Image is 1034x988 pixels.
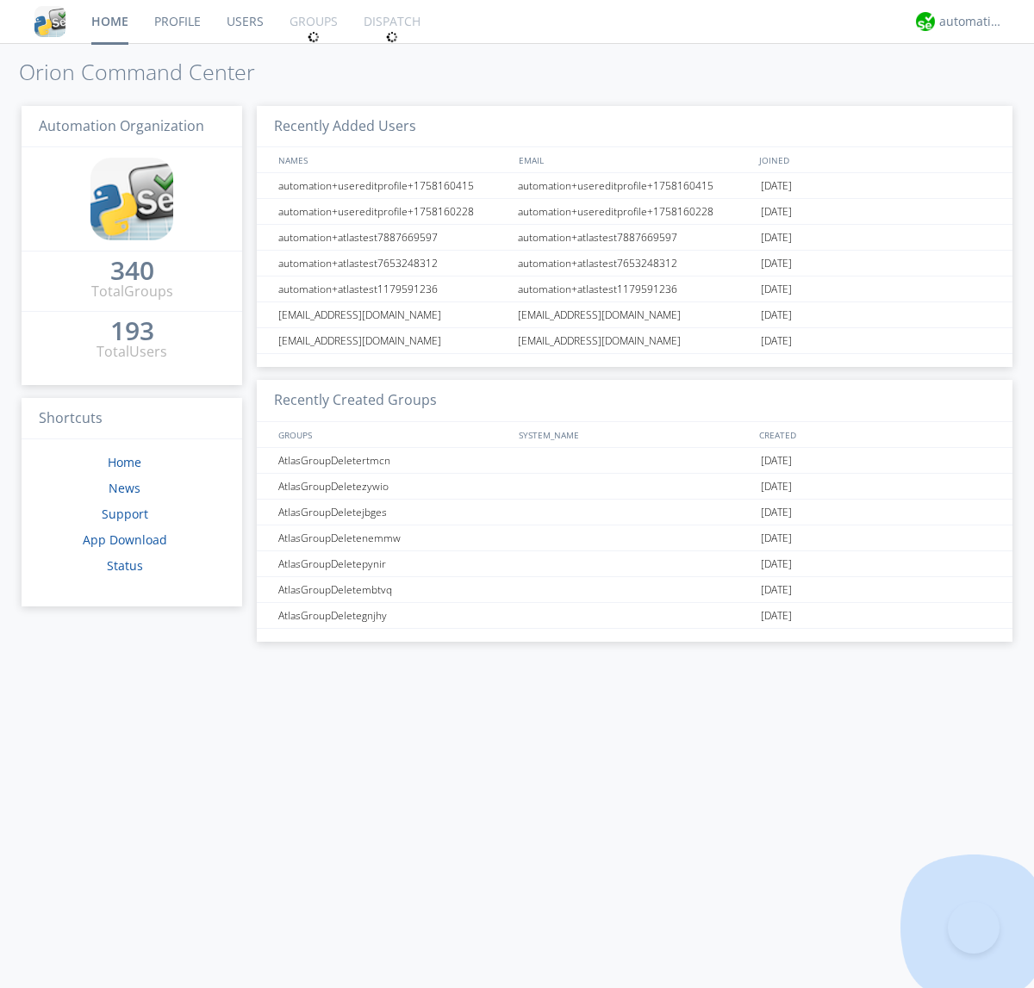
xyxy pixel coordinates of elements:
span: [DATE] [761,199,792,225]
span: [DATE] [761,551,792,577]
div: [EMAIL_ADDRESS][DOMAIN_NAME] [514,302,757,327]
a: AtlasGroupDeletenemmw[DATE] [257,525,1012,551]
a: [EMAIL_ADDRESS][DOMAIN_NAME][EMAIL_ADDRESS][DOMAIN_NAME][DATE] [257,302,1012,328]
a: automation+atlastest1179591236automation+atlastest1179591236[DATE] [257,277,1012,302]
div: EMAIL [514,147,755,172]
a: AtlasGroupDeletezywio[DATE] [257,474,1012,500]
a: automation+atlastest7887669597automation+atlastest7887669597[DATE] [257,225,1012,251]
a: Support [102,506,148,522]
span: [DATE] [761,448,792,474]
div: AtlasGroupDeletembtvq [274,577,513,602]
img: d2d01cd9b4174d08988066c6d424eccd [916,12,935,31]
span: [DATE] [761,277,792,302]
div: automation+atlastest7887669597 [514,225,757,250]
span: [DATE] [761,603,792,629]
a: App Download [83,531,167,548]
a: Home [108,454,141,470]
span: Automation Organization [39,116,204,135]
span: [DATE] [761,173,792,199]
a: automation+atlastest7653248312automation+atlastest7653248312[DATE] [257,251,1012,277]
h3: Recently Created Groups [257,380,1012,422]
span: [DATE] [761,577,792,603]
div: AtlasGroupDeletezywio [274,474,513,499]
div: AtlasGroupDeletenemmw [274,525,513,550]
img: spin.svg [308,31,320,43]
a: automation+usereditprofile+1758160228automation+usereditprofile+1758160228[DATE] [257,199,1012,225]
div: Total Groups [91,282,173,301]
div: automation+atlastest7887669597 [274,225,513,250]
div: AtlasGroupDeletejbges [274,500,513,525]
a: Status [107,557,143,574]
div: automation+atlastest1179591236 [274,277,513,301]
a: AtlasGroupDeletegnjhy[DATE] [257,603,1012,629]
a: [EMAIL_ADDRESS][DOMAIN_NAME][EMAIL_ADDRESS][DOMAIN_NAME][DATE] [257,328,1012,354]
a: News [109,480,140,496]
span: [DATE] [761,328,792,354]
span: [DATE] [761,302,792,328]
div: automation+usereditprofile+1758160228 [514,199,757,224]
h3: Recently Added Users [257,106,1012,148]
div: SYSTEM_NAME [514,422,755,447]
div: Total Users [97,342,167,362]
div: NAMES [274,147,510,172]
a: AtlasGroupDeletertmcn[DATE] [257,448,1012,474]
div: automation+usereditprofile+1758160415 [514,173,757,198]
div: CREATED [755,422,996,447]
div: JOINED [755,147,996,172]
span: [DATE] [761,474,792,500]
a: AtlasGroupDeletepynir[DATE] [257,551,1012,577]
div: [EMAIL_ADDRESS][DOMAIN_NAME] [274,328,513,353]
span: [DATE] [761,525,792,551]
div: GROUPS [274,422,510,447]
iframe: Toggle Customer Support [948,902,1000,954]
a: automation+usereditprofile+1758160415automation+usereditprofile+1758160415[DATE] [257,173,1012,199]
h3: Shortcuts [22,398,242,440]
span: [DATE] [761,225,792,251]
div: [EMAIL_ADDRESS][DOMAIN_NAME] [274,302,513,327]
div: automation+atlastest7653248312 [274,251,513,276]
a: AtlasGroupDeletembtvq[DATE] [257,577,1012,603]
div: 340 [110,262,154,279]
img: cddb5a64eb264b2086981ab96f4c1ba7 [34,6,65,37]
img: spin.svg [386,31,398,43]
div: AtlasGroupDeletertmcn [274,448,513,473]
div: AtlasGroupDeletegnjhy [274,603,513,628]
div: automation+atlastest1179591236 [514,277,757,301]
a: 193 [110,322,154,342]
div: AtlasGroupDeletepynir [274,551,513,576]
span: [DATE] [761,500,792,525]
div: [EMAIL_ADDRESS][DOMAIN_NAME] [514,328,757,353]
div: automation+atlas [939,13,1004,30]
div: automation+usereditprofile+1758160415 [274,173,513,198]
img: cddb5a64eb264b2086981ab96f4c1ba7 [90,158,173,240]
span: [DATE] [761,251,792,277]
div: automation+atlastest7653248312 [514,251,757,276]
div: automation+usereditprofile+1758160228 [274,199,513,224]
a: AtlasGroupDeletejbges[DATE] [257,500,1012,525]
a: 340 [110,262,154,282]
div: 193 [110,322,154,339]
